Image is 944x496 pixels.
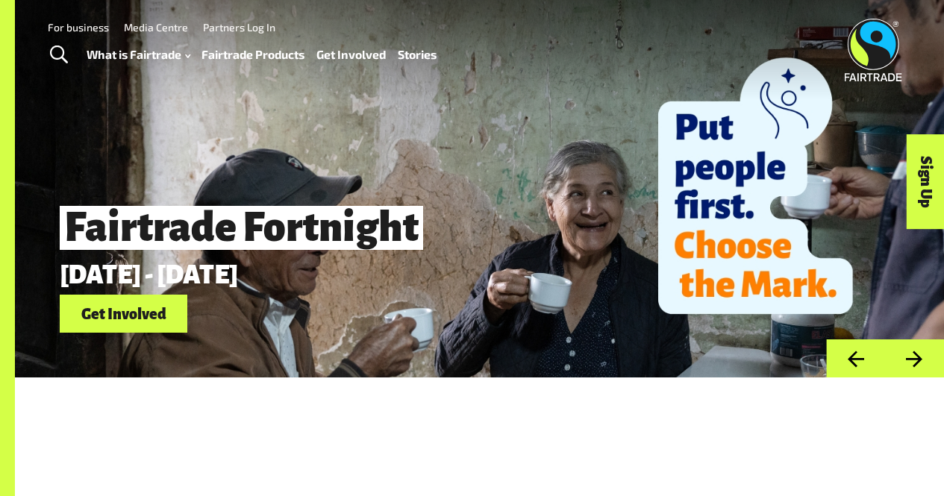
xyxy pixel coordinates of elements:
[885,339,944,377] button: Next
[87,44,190,65] a: What is Fairtrade
[398,44,437,65] a: Stories
[60,295,187,333] a: Get Involved
[48,21,109,34] a: For business
[203,21,275,34] a: Partners Log In
[845,19,902,81] img: Fairtrade Australia New Zealand logo
[60,206,423,250] span: Fairtrade Fortnight
[60,261,757,289] p: [DATE] - [DATE]
[316,44,386,65] a: Get Involved
[40,37,77,74] a: Toggle Search
[826,339,885,377] button: Previous
[124,21,188,34] a: Media Centre
[201,44,304,65] a: Fairtrade Products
